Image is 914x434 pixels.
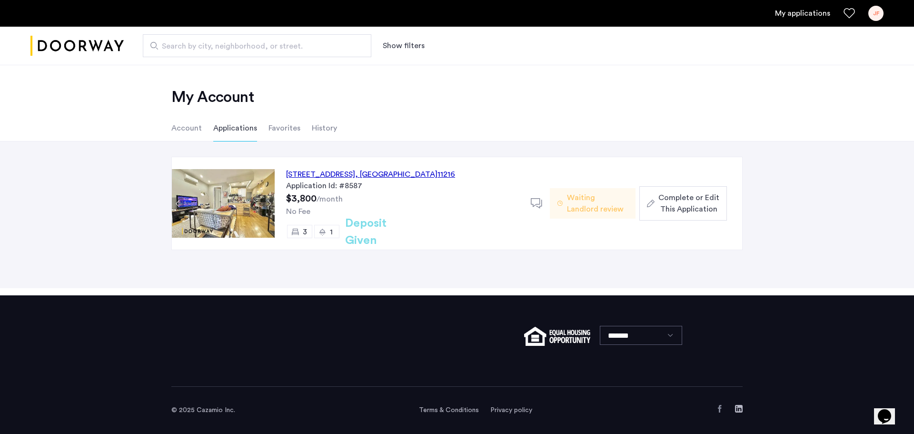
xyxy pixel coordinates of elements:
span: No Fee [286,208,310,215]
span: 3 [303,228,307,236]
span: , [GEOGRAPHIC_DATA] [355,171,437,178]
img: equal-housing.png [524,327,590,346]
button: Previous apartment [172,198,184,210]
input: Apartment Search [143,34,371,57]
a: Cazamio logo [30,28,124,64]
button: Next apartment [263,198,275,210]
li: Account [171,115,202,141]
img: logo [30,28,124,64]
iframe: chat widget [874,396,904,424]
a: Terms and conditions [419,405,479,415]
li: History [312,115,337,141]
button: button [639,186,727,221]
span: Waiting Landlord review [567,192,628,215]
li: Applications [213,115,257,141]
span: 1 [330,228,333,236]
select: Language select [600,326,682,345]
div: [STREET_ADDRESS] 11216 [286,169,455,180]
a: My application [775,8,830,19]
a: Facebook [716,405,724,413]
img: Apartment photo [172,169,275,238]
span: © 2025 Cazamio Inc. [171,407,235,414]
a: Favorites [844,8,855,19]
button: Show or hide filters [383,40,425,51]
span: $3,800 [286,194,317,203]
h2: Deposit Given [345,215,421,249]
a: Privacy policy [490,405,532,415]
h2: My Account [171,88,743,107]
span: Search by city, neighborhood, or street. [162,40,345,52]
a: LinkedIn [735,405,743,413]
span: Complete or Edit This Application [658,192,719,215]
div: Application Id: #8587 [286,180,519,192]
li: Favorites [268,115,300,141]
div: JF [868,6,884,21]
sub: /month [317,195,343,203]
